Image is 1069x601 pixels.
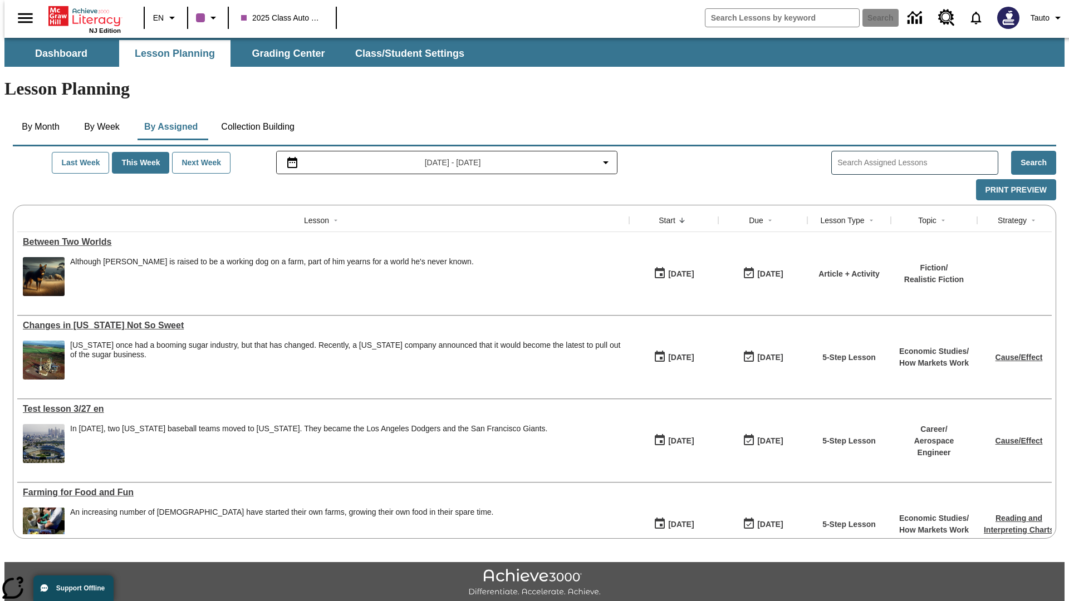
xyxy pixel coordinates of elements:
[996,353,1043,362] a: Cause/Effect
[668,518,694,531] div: [DATE]
[739,430,787,451] button: 09/23/25: Last day the lesson can be accessed
[998,215,1027,226] div: Strategy
[48,4,121,34] div: Home
[135,114,207,140] button: By Assigned
[35,47,87,60] span: Dashboard
[757,267,783,281] div: [DATE]
[899,524,969,536] p: How Markets Work
[904,274,964,285] p: Realistic Fiction
[997,7,1019,29] img: Avatar
[962,3,990,32] a: Notifications
[252,47,325,60] span: Grading Center
[763,214,777,227] button: Sort
[757,351,783,364] div: [DATE]
[70,341,624,380] div: Hawaii once had a booming sugar industry, but that has changed. Recently, a Hawaii company announ...
[837,155,998,171] input: Search Assigned Lessons
[89,27,121,34] span: NJ Edition
[899,357,969,369] p: How Markets Work
[1026,8,1069,28] button: Profile/Settings
[70,508,493,546] span: An increasing number of Americans have started their own farms, growing their own food in their s...
[23,508,65,546] img: A man cleans vegetables in a bucket of water, with several crates of produce next to him. Hobby f...
[23,487,624,497] a: Farming for Food and Fun , Lessons
[23,257,65,296] img: A dog with dark fur and light tan markings looks off into the distance while sheep graze in the b...
[148,8,184,28] button: Language: EN, Select a language
[74,114,130,140] button: By Week
[822,352,876,363] p: 5-Step Lesson
[70,508,493,517] div: An increasing number of [DEMOGRAPHIC_DATA] have started their own farms, growing their own food i...
[899,513,969,524] p: Economic Studies /
[904,262,964,274] p: Fiction /
[668,267,694,281] div: [DATE]
[668,434,694,448] div: [DATE]
[976,179,1056,201] button: Print Preview
[346,40,473,67] button: Class/Student Settings
[896,423,972,435] p: Career /
[4,78,1065,99] h1: Lesson Planning
[1027,214,1040,227] button: Sort
[425,157,481,169] span: [DATE] - [DATE]
[23,237,624,247] div: Between Two Worlds
[650,263,698,284] button: 09/24/25: First time the lesson was available
[822,519,876,530] p: 5-Step Lesson
[990,3,1026,32] button: Select a new avatar
[984,514,1054,534] a: Reading and Interpreting Charts
[23,404,624,414] a: Test lesson 3/27 en, Lessons
[901,3,931,33] a: Data Center
[899,346,969,357] p: Economic Studies /
[749,215,763,226] div: Due
[153,12,164,24] span: EN
[6,40,117,67] button: Dashboard
[659,215,675,226] div: Start
[70,257,474,267] div: Although [PERSON_NAME] is raised to be a working dog on a farm, part of him yearns for a world he...
[23,341,65,380] img: Empty sugar refinery.
[355,47,464,60] span: Class/Student Settings
[650,514,698,535] button: 09/22/25: First time the lesson was available
[13,114,68,140] button: By Month
[757,518,783,531] div: [DATE]
[70,424,548,433] div: In [DATE], two [US_STATE] baseball teams moved to [US_STATE]. They became the Los Angeles Dodgers...
[865,214,878,227] button: Sort
[329,214,342,227] button: Sort
[822,435,876,447] p: 5-Step Lesson
[23,237,624,247] a: Between Two Worlds, Lessons
[241,12,323,24] span: 2025 Class Auto Grade 13
[23,321,624,331] a: Changes in Hawaii Not So Sweet, Lessons
[936,214,950,227] button: Sort
[739,263,787,284] button: 09/24/25: Last day the lesson can be accessed
[599,156,612,169] svg: Collapse Date Range Filter
[52,152,109,174] button: Last Week
[23,404,624,414] div: Test lesson 3/27 en
[650,430,698,451] button: 09/23/25: First time the lesson was available
[172,152,231,174] button: Next Week
[281,156,613,169] button: Select the date range menu item
[192,8,224,28] button: Class color is purple. Change class color
[56,584,105,592] span: Support Offline
[1031,12,1050,24] span: Tauto
[233,40,344,67] button: Grading Center
[304,215,329,226] div: Lesson
[48,5,121,27] a: Home
[739,514,787,535] button: 09/23/25: Last day the lesson can be accessed
[820,215,864,226] div: Lesson Type
[650,347,698,368] button: 09/24/25: First time the lesson was available
[931,3,962,33] a: Resource Center, Will open in new tab
[468,569,601,597] img: Achieve3000 Differentiate Accelerate Achieve
[112,152,169,174] button: This Week
[818,268,880,280] p: Article + Activity
[70,424,548,463] div: In 1958, two New York baseball teams moved to California. They became the Los Angeles Dodgers and...
[1011,151,1056,175] button: Search
[918,215,936,226] div: Topic
[70,341,624,359] div: [US_STATE] once had a booming sugar industry, but that has changed. Recently, a [US_STATE] compan...
[212,114,303,140] button: Collection Building
[70,257,474,296] div: Although Chip is raised to be a working dog on a farm, part of him yearns for a world he's never ...
[668,351,694,364] div: [DATE]
[33,575,114,601] button: Support Offline
[996,436,1043,445] a: Cause/Effect
[757,434,783,448] div: [DATE]
[739,347,787,368] button: 09/25/25: Last day the lesson can be accessed
[9,2,42,35] button: Open side menu
[135,47,215,60] span: Lesson Planning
